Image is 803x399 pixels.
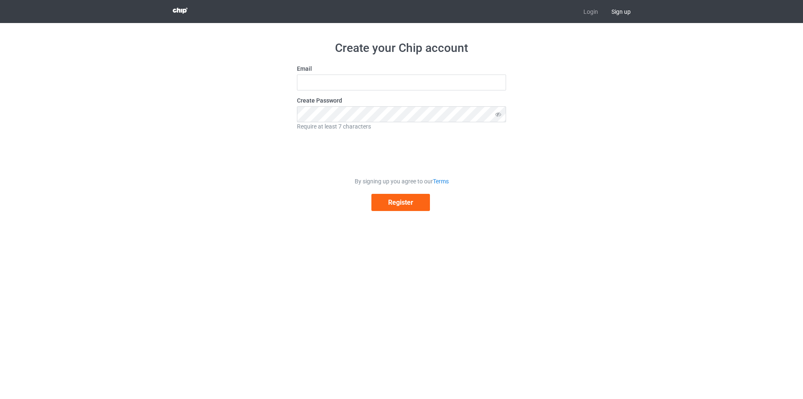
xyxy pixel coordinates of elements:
img: 3d383065fc803cdd16c62507c020ddf8.png [173,8,187,14]
iframe: reCAPTCHA [338,136,465,169]
h1: Create your Chip account [297,41,506,56]
a: Terms [433,178,449,185]
div: By signing up you agree to our [297,177,506,185]
label: Email [297,64,506,73]
label: Create Password [297,96,506,105]
button: Register [371,194,430,211]
div: Require at least 7 characters [297,122,506,131]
